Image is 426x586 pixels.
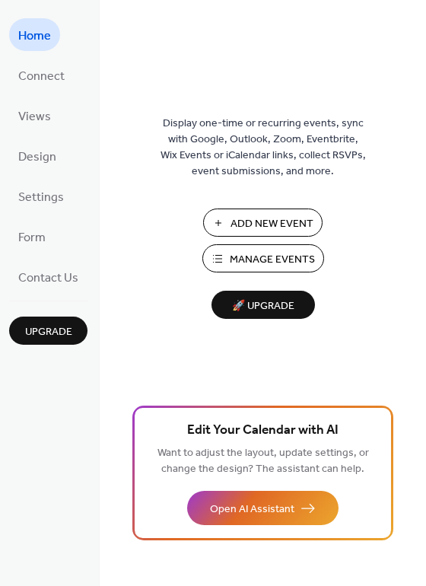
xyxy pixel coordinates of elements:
[187,491,339,525] button: Open AI Assistant
[9,18,60,51] a: Home
[9,220,55,253] a: Form
[9,59,74,91] a: Connect
[9,180,73,212] a: Settings
[18,266,78,290] span: Contact Us
[9,260,87,293] a: Contact Us
[161,116,366,180] span: Display one-time or recurring events, sync with Google, Outlook, Zoom, Eventbrite, Wix Events or ...
[9,99,60,132] a: Views
[9,139,65,172] a: Design
[18,65,65,88] span: Connect
[18,186,64,209] span: Settings
[18,226,46,250] span: Form
[157,443,369,479] span: Want to adjust the layout, update settings, or change the design? The assistant can help.
[230,252,315,268] span: Manage Events
[18,105,51,129] span: Views
[187,420,339,441] span: Edit Your Calendar with AI
[18,24,51,48] span: Home
[25,324,72,340] span: Upgrade
[203,209,323,237] button: Add New Event
[211,291,315,319] button: 🚀 Upgrade
[18,145,56,169] span: Design
[202,244,324,272] button: Manage Events
[9,317,87,345] button: Upgrade
[221,296,306,317] span: 🚀 Upgrade
[230,216,313,232] span: Add New Event
[210,502,294,518] span: Open AI Assistant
